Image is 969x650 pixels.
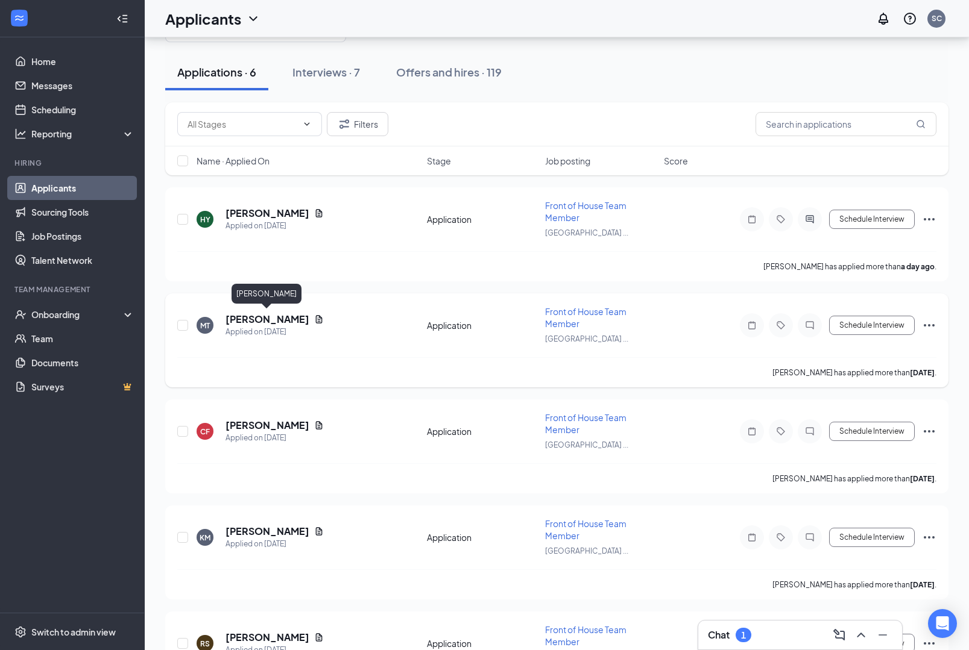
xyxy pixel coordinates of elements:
[31,73,134,98] a: Messages
[873,625,892,645] button: Minimize
[832,628,847,642] svg: ComposeMessage
[427,319,538,331] div: Application
[226,220,324,232] div: Applied on [DATE]
[545,306,627,329] span: Front of House Team Member
[803,427,817,436] svg: ChatInactive
[232,284,301,304] div: [PERSON_NAME]
[226,207,309,220] h5: [PERSON_NAME]
[314,633,324,642] svg: Document
[31,128,135,140] div: Reporting
[922,318,936,333] svg: Ellipses
[763,261,936,272] p: [PERSON_NAME] has applied more than .
[226,419,309,432] h5: [PERSON_NAME]
[928,609,957,638] div: Open Intercom Messenger
[31,176,134,200] a: Applicants
[910,368,935,377] b: [DATE]
[708,628,730,642] h3: Chat
[829,210,915,229] button: Schedule Interview
[200,533,210,543] div: KM
[829,422,915,441] button: Schedule Interview
[14,284,132,295] div: Team Management
[427,425,538,437] div: Application
[165,8,241,29] h1: Applicants
[545,518,627,541] span: Front of House Team Member
[830,625,849,645] button: ComposeMessage
[188,117,297,131] input: All Stages
[226,631,309,644] h5: [PERSON_NAME]
[31,327,134,351] a: Team
[327,112,388,136] button: Filter Filters
[427,637,538,649] div: Application
[31,98,134,122] a: Scheduling
[226,538,324,550] div: Applied on [DATE]
[876,11,891,26] svg: Notifications
[14,128,27,140] svg: Analysis
[829,316,915,335] button: Schedule Interview
[664,155,688,167] span: Score
[200,639,210,649] div: RS
[745,533,759,542] svg: Note
[302,119,312,129] svg: ChevronDown
[545,200,627,223] span: Front of House Team Member
[314,208,324,218] svg: Document
[910,580,935,589] b: [DATE]
[200,427,210,437] div: CF
[774,533,788,542] svg: Tag
[774,427,788,436] svg: Tag
[910,474,935,483] b: [DATE]
[116,13,128,25] svg: Collapse
[14,626,27,638] svg: Settings
[851,625,871,645] button: ChevronUp
[803,533,817,542] svg: ChatInactive
[226,525,309,538] h5: [PERSON_NAME]
[545,155,590,167] span: Job posting
[774,320,788,330] svg: Tag
[31,351,134,375] a: Documents
[31,49,134,73] a: Home
[545,546,628,555] span: [GEOGRAPHIC_DATA] ...
[756,112,936,136] input: Search in applications
[772,473,936,484] p: [PERSON_NAME] has applied more than .
[31,248,134,272] a: Talent Network
[745,214,759,224] svg: Note
[314,314,324,324] svg: Document
[545,624,627,647] span: Front of House Team Member
[427,531,538,543] div: Application
[31,308,124,320] div: Onboarding
[803,320,817,330] svg: ChatInactive
[916,119,926,129] svg: MagnifyingGlass
[922,212,936,227] svg: Ellipses
[545,228,628,237] span: [GEOGRAPHIC_DATA] ...
[197,155,270,167] span: Name · Applied On
[31,200,134,224] a: Sourcing Tools
[932,13,942,23] div: SC
[545,334,628,343] span: [GEOGRAPHIC_DATA] ...
[745,427,759,436] svg: Note
[200,320,210,331] div: MT
[31,626,116,638] div: Switch to admin view
[427,213,538,225] div: Application
[226,432,324,444] div: Applied on [DATE]
[246,11,260,26] svg: ChevronDown
[427,155,451,167] span: Stage
[314,420,324,430] svg: Document
[922,530,936,545] svg: Ellipses
[922,424,936,439] svg: Ellipses
[337,117,352,131] svg: Filter
[200,214,210,225] div: HY
[31,375,134,399] a: SurveysCrown
[226,326,324,338] div: Applied on [DATE]
[854,628,868,642] svg: ChevronUp
[31,224,134,248] a: Job Postings
[774,214,788,224] svg: Tag
[803,214,817,224] svg: ActiveChat
[545,412,627,435] span: Front of House Team Member
[903,11,917,26] svg: QuestionInfo
[545,440,628,449] span: [GEOGRAPHIC_DATA] ...
[14,308,27,320] svg: UserCheck
[741,630,746,640] div: 1
[772,367,936,378] p: [PERSON_NAME] has applied more than .
[829,528,915,547] button: Schedule Interview
[177,64,256,80] div: Applications · 6
[13,12,25,24] svg: WorkstreamLogo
